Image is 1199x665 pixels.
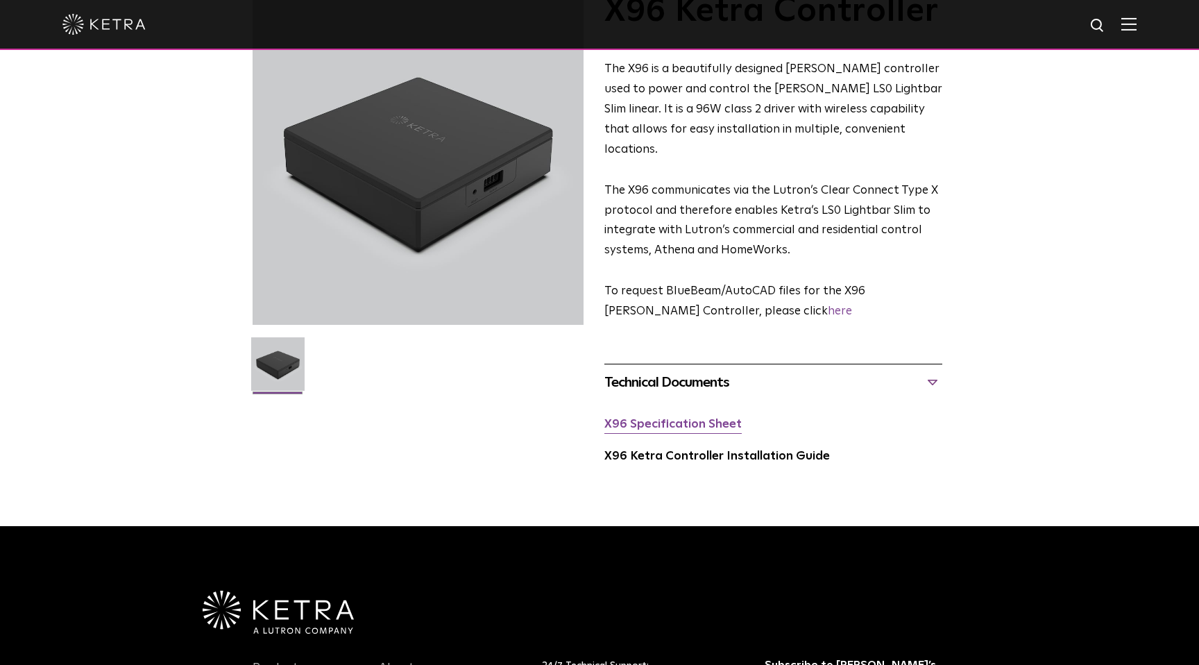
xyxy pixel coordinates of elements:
span: The X96 is a beautifully designed [PERSON_NAME] controller used to power and control the [PERSON_... [604,63,942,155]
img: Hamburger%20Nav.svg [1121,17,1137,31]
img: search icon [1089,17,1107,35]
span: The X96 communicates via the Lutron’s Clear Connect Type X protocol and therefore enables Ketra’s... [604,185,938,257]
img: ketra-logo-2019-white [62,14,146,35]
div: Technical Documents [604,371,942,394]
a: here [828,305,852,317]
a: X96 Specification Sheet [604,419,742,430]
span: ​To request BlueBeam/AutoCAD files for the X96 [PERSON_NAME] Controller, please click [604,285,865,317]
a: X96 Ketra Controller Installation Guide [604,451,830,462]
img: Ketra-aLutronCo_White_RGB [203,591,354,634]
img: X96-Controller-2021-Web-Square [251,337,305,401]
